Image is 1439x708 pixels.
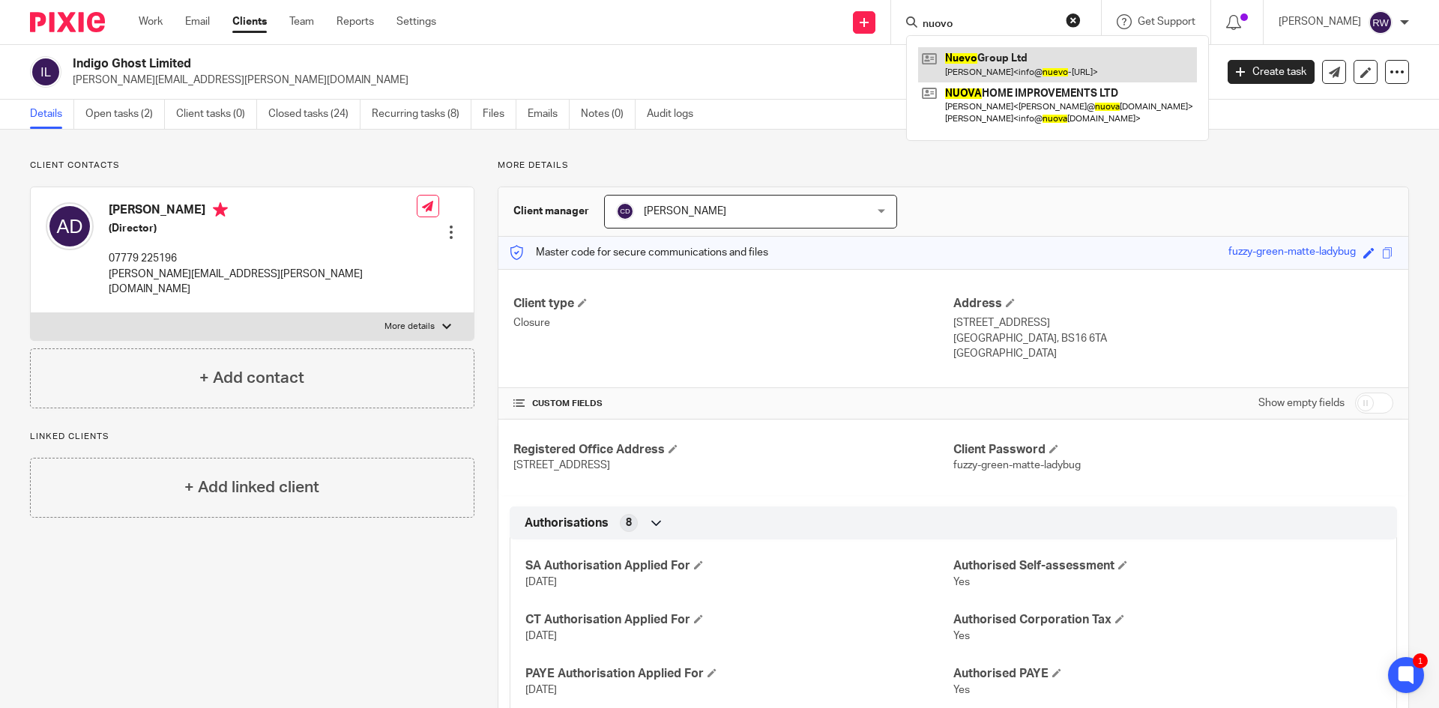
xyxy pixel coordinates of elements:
i: Primary [213,202,228,217]
h4: Client type [513,296,953,312]
a: Recurring tasks (8) [372,100,471,129]
h5: (Director) [109,221,417,236]
span: [DATE] [525,685,557,695]
a: Work [139,14,163,29]
span: Yes [953,631,970,641]
span: [PERSON_NAME] [644,206,726,217]
button: Clear [1066,13,1081,28]
p: Master code for secure communications and files [510,245,768,260]
span: [STREET_ADDRESS] [513,460,610,471]
h4: Registered Office Address [513,442,953,458]
h4: [PERSON_NAME] [109,202,417,221]
img: svg%3E [616,202,634,220]
span: [DATE] [525,577,557,587]
a: Open tasks (2) [85,100,165,129]
p: Closure [513,315,953,330]
img: svg%3E [30,56,61,88]
span: Get Support [1138,16,1195,27]
a: Email [185,14,210,29]
p: [PERSON_NAME][EMAIL_ADDRESS][PERSON_NAME][DOMAIN_NAME] [109,267,417,297]
img: svg%3E [46,202,94,250]
a: Team [289,14,314,29]
p: 07779 225196 [109,251,417,266]
span: Yes [953,685,970,695]
div: fuzzy-green-matte-ladybug [1228,244,1356,261]
a: Audit logs [647,100,705,129]
img: svg%3E [1369,10,1393,34]
h4: SA Authorisation Applied For [525,558,953,574]
a: Emails [528,100,570,129]
a: Clients [232,14,267,29]
span: 8 [626,515,632,530]
p: [PERSON_NAME] [1279,14,1361,29]
p: Linked clients [30,431,474,443]
label: Show empty fields [1258,396,1345,411]
h4: + Add linked client [184,476,319,499]
h4: Address [953,296,1393,312]
h4: + Add contact [199,366,304,390]
img: Pixie [30,12,105,32]
span: [DATE] [525,631,557,641]
p: More details [498,160,1409,172]
h4: Authorised Corporation Tax [953,612,1381,628]
a: Details [30,100,74,129]
div: 1 [1413,653,1428,668]
h3: Client manager [513,204,589,219]
h4: Authorised PAYE [953,666,1381,682]
span: Yes [953,577,970,587]
h4: Authorised Self-assessment [953,558,1381,574]
a: Create task [1228,60,1315,84]
h4: CUSTOM FIELDS [513,398,953,410]
p: [STREET_ADDRESS] [953,315,1393,330]
p: [GEOGRAPHIC_DATA] [953,346,1393,361]
a: Reports [337,14,374,29]
h4: Client Password [953,442,1393,458]
h4: CT Authorisation Applied For [525,612,953,628]
p: [PERSON_NAME][EMAIL_ADDRESS][PERSON_NAME][DOMAIN_NAME] [73,73,1205,88]
p: [GEOGRAPHIC_DATA], BS16 6TA [953,331,1393,346]
a: Client tasks (0) [176,100,257,129]
h4: PAYE Authorisation Applied For [525,666,953,682]
p: More details [384,321,435,333]
span: Authorisations [525,515,609,531]
span: fuzzy-green-matte-ladybug [953,460,1081,471]
h2: Indigo Ghost Limited [73,56,979,72]
input: Search [921,18,1056,31]
a: Closed tasks (24) [268,100,360,129]
p: Client contacts [30,160,474,172]
a: Settings [396,14,436,29]
a: Files [483,100,516,129]
a: Notes (0) [581,100,636,129]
